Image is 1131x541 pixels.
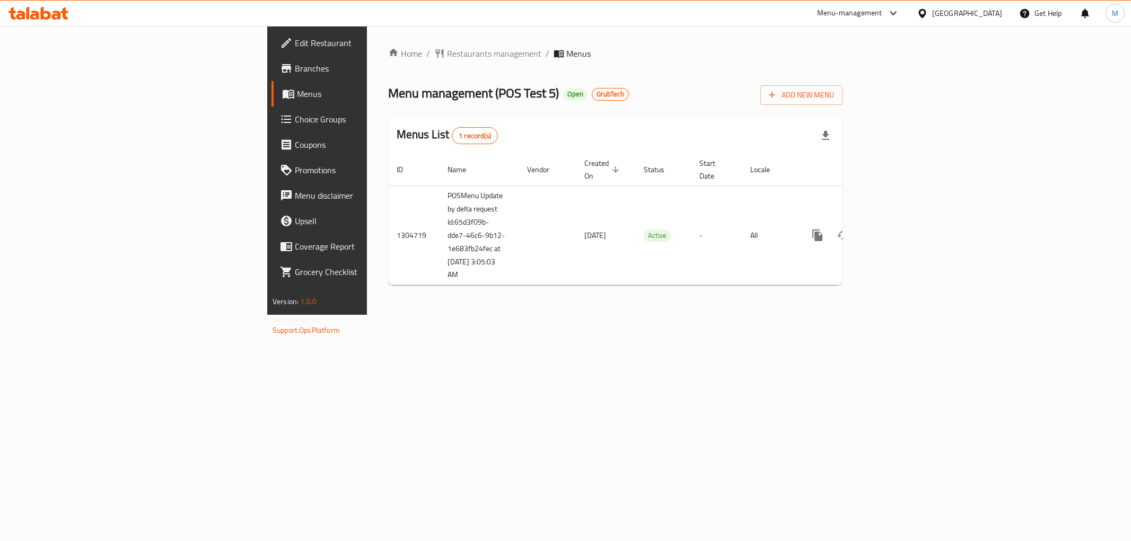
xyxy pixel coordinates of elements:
a: Edit Restaurant [271,30,456,56]
td: POSMenu Update by delta request Id:65d3f09b-dde7-46c6-9b12-1e683fb24fec at [DATE] 3:05:03 AM [439,185,519,285]
th: Actions [796,154,915,186]
button: Add New Menu [760,85,843,105]
span: Promotions [295,164,448,176]
a: Branches [271,56,456,81]
span: 1.0.0 [300,295,317,308]
span: Open [563,90,588,99]
div: Menu-management [817,7,882,20]
span: Coupons [295,138,448,151]
table: enhanced table [388,154,915,286]
div: Open [563,88,588,101]
td: - [691,185,742,285]
span: Active [644,229,671,242]
a: Coverage Report [271,234,456,259]
td: All [742,185,796,285]
span: Vendor [527,163,563,176]
h2: Menus List [397,127,498,144]
a: Menus [271,81,456,107]
div: Total records count [452,127,498,144]
span: [DATE] [584,228,606,242]
a: Choice Groups [271,107,456,132]
span: Name [448,163,480,176]
div: [GEOGRAPHIC_DATA] [932,7,1002,19]
span: Branches [295,62,448,75]
a: Menu disclaimer [271,183,456,208]
li: / [546,47,549,60]
span: Menus [297,87,448,100]
span: Start Date [699,157,729,182]
span: Get support on: [273,313,321,326]
a: Upsell [271,208,456,234]
span: Menus [566,47,591,60]
span: 1 record(s) [452,131,497,141]
a: Coupons [271,132,456,157]
span: M [1112,7,1118,19]
a: Restaurants management [434,47,541,60]
span: Status [644,163,678,176]
button: more [805,223,830,248]
span: Edit Restaurant [295,37,448,49]
span: Restaurants management [447,47,541,60]
a: Promotions [271,157,456,183]
span: Menu management ( POS Test 5 ) [388,81,559,105]
div: Export file [813,123,838,148]
span: Coverage Report [295,240,448,253]
span: Add New Menu [769,88,834,102]
span: Grocery Checklist [295,265,448,278]
span: Choice Groups [295,113,448,126]
span: GrubTech [592,90,628,99]
span: Menu disclaimer [295,189,448,202]
a: Grocery Checklist [271,259,456,285]
a: Support.OpsPlatform [273,323,340,337]
span: Created On [584,157,623,182]
span: Version: [273,295,299,308]
span: ID [397,163,417,176]
button: Change Status [830,223,856,248]
nav: breadcrumb [388,47,843,60]
span: Upsell [295,215,448,227]
span: Locale [750,163,784,176]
